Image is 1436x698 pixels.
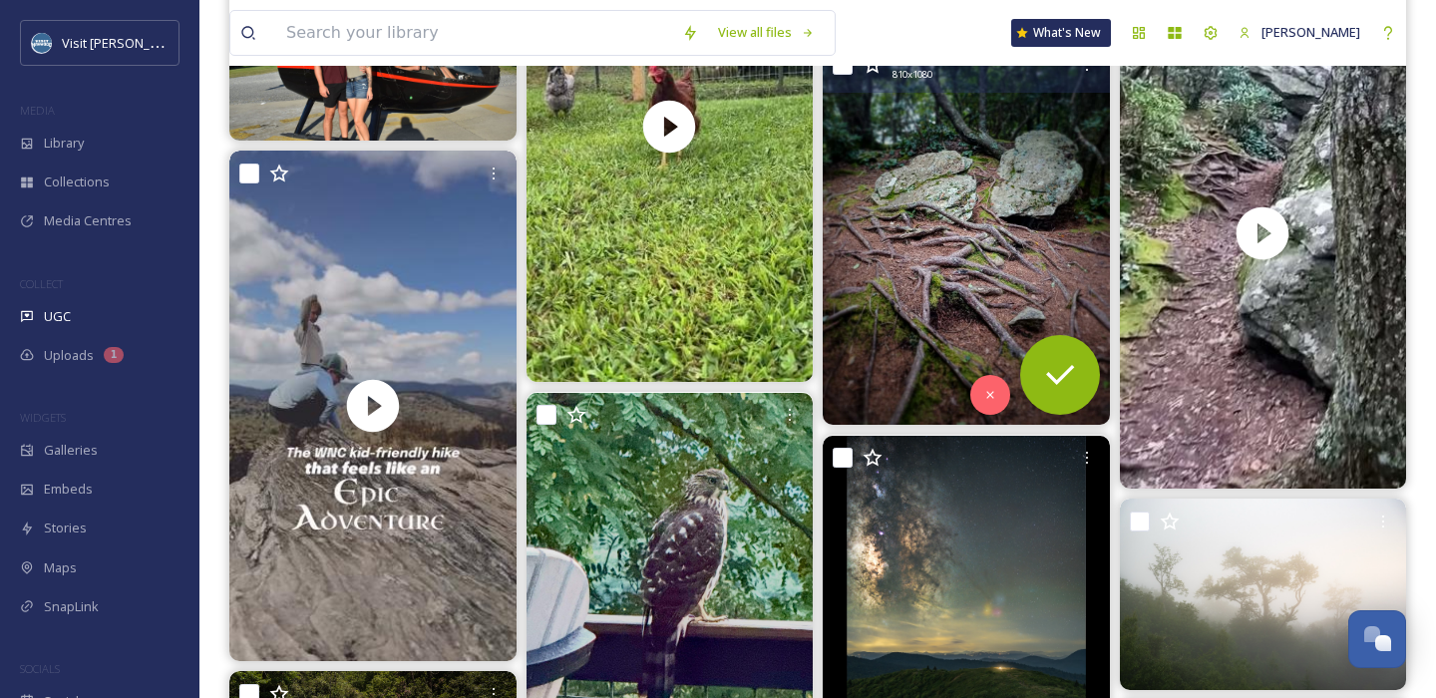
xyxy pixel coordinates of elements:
img: thumbnail [229,151,517,661]
a: [PERSON_NAME] [1229,13,1370,52]
span: WIDGETS [20,410,66,425]
button: Open Chat [1348,610,1406,668]
span: [PERSON_NAME] [1261,23,1360,41]
span: Embeds [44,480,93,499]
img: Being outstanding in your field is one thing. Being outstanding amongst the clouds is another. . ... [1120,499,1407,690]
input: Search your library [276,11,672,55]
span: Media Centres [44,211,132,230]
span: Uploads [44,346,94,365]
span: Galleries [44,441,98,460]
span: MEDIA [20,103,55,118]
span: Visit [PERSON_NAME] [62,33,188,52]
span: 810 x 1080 [893,68,932,82]
div: 1 [104,347,124,363]
span: Collections [44,173,110,191]
span: Stories [44,519,87,537]
img: #blueridgemountains #blueridgeparkway #blueridgetx #blueridgemoments #blueridge #ncmountains #blu... [823,43,1110,425]
span: Maps [44,558,77,577]
span: SOCIALS [20,661,60,676]
span: UGC [44,307,71,326]
a: What's New [1011,19,1111,47]
span: Library [44,134,84,153]
img: images.png [32,33,52,53]
video: I would consider this to be high reward for relatively low effort. 🙌🏻 🚙 Less than 2 hours from Tr... [229,151,517,661]
span: COLLECT [20,276,63,291]
span: SnapLink [44,597,99,616]
a: View all files [708,13,825,52]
